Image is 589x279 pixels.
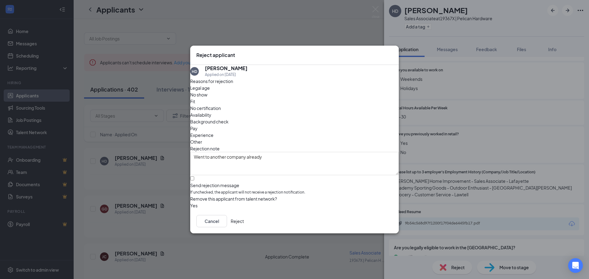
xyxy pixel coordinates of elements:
[190,98,195,105] span: Fit
[196,215,227,227] button: Cancel
[190,196,277,202] span: Remove this applicant from talent network?
[568,258,583,273] div: Open Intercom Messenger
[190,132,214,138] span: Experience
[190,118,229,125] span: Background check
[190,202,198,209] span: Yes
[196,52,235,58] h3: Reject applicant
[190,78,233,84] span: Reasons for rejection
[190,85,210,91] span: Legal age
[190,125,198,132] span: Pay
[205,72,248,78] div: Applied on [DATE]
[190,138,202,145] span: Other
[190,111,211,118] span: Availability
[190,152,399,175] textarea: Went to another company already
[190,182,399,188] div: Send rejection message
[205,65,248,72] h5: [PERSON_NAME]
[190,91,207,98] span: No show
[190,176,194,180] input: Send rejection messageIf unchecked, the applicant will not receive a rejection notification.
[190,190,399,195] span: If unchecked, the applicant will not receive a rejection notification.
[190,146,220,151] span: Rejection note
[190,105,221,111] span: No certification
[231,215,244,227] button: Reject
[192,69,197,74] div: HD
